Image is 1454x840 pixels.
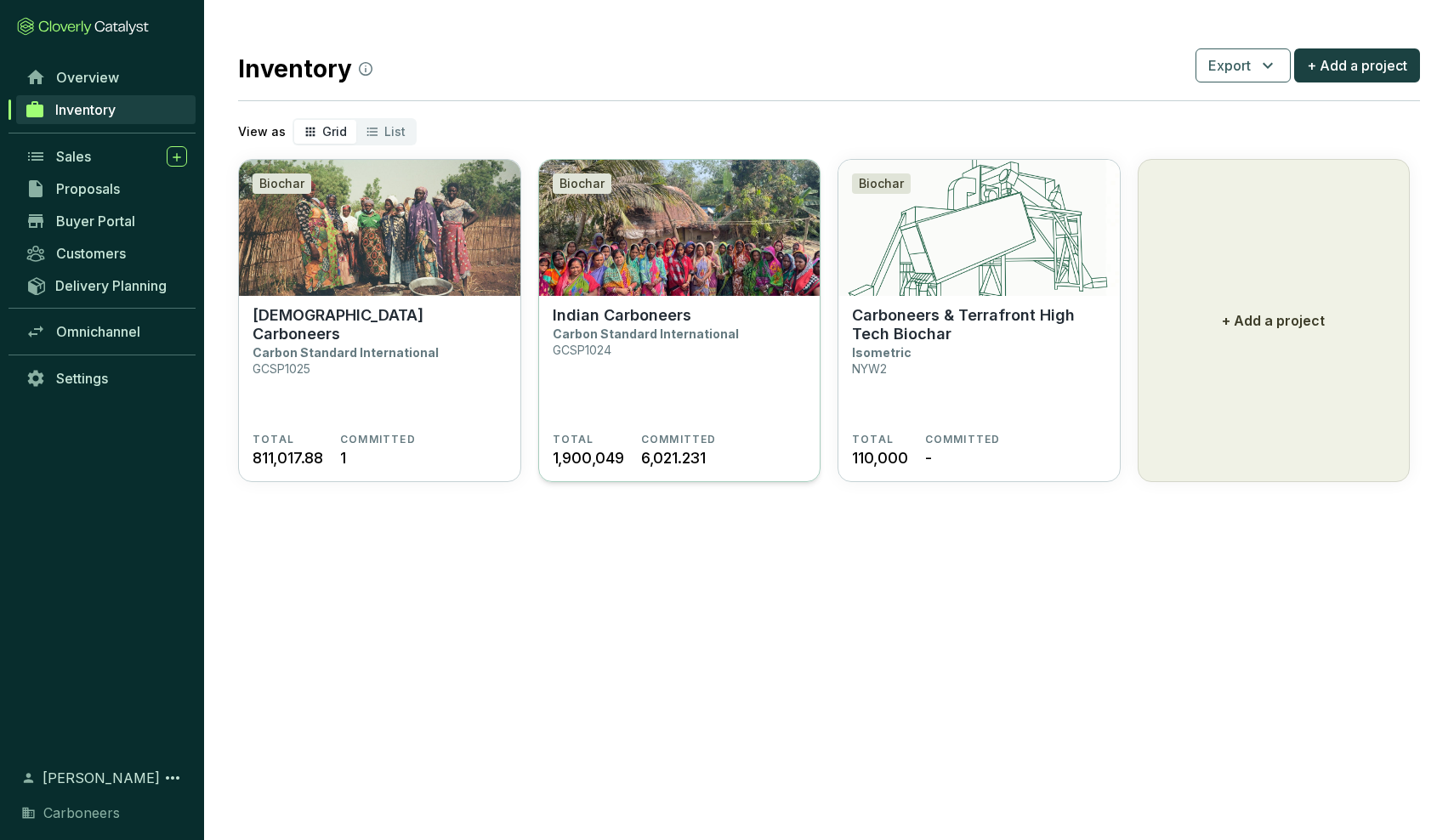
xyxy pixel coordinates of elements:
a: Buyer Portal [17,207,196,236]
span: Inventory [55,101,116,118]
p: + Add a project [1222,310,1325,331]
span: Buyer Portal [56,213,135,230]
span: Customers [56,245,126,262]
span: 811,017.88 [253,446,323,469]
span: 1 [340,446,346,469]
span: Export [1208,55,1251,76]
span: TOTAL [553,433,594,446]
p: Indian Carboneers [553,306,691,325]
a: Customers [17,239,196,268]
p: NYW2 [852,361,887,376]
img: Indian Carboneers [539,160,821,296]
a: Settings [17,364,196,393]
button: + Add a project [1294,48,1420,82]
span: - [925,446,932,469]
span: COMMITTED [340,433,416,446]
span: Delivery Planning [55,277,167,294]
a: Omnichannel [17,317,196,346]
span: COMMITTED [641,433,717,446]
span: + Add a project [1307,55,1407,76]
span: Carboneers [43,803,120,823]
div: Biochar [553,173,611,194]
a: Carboneers & Terrafront High Tech BiocharBiocharCarboneers & Terrafront High Tech BiocharIsometri... [838,159,1121,482]
span: COMMITTED [925,433,1001,446]
p: Carbon Standard International [253,345,439,360]
span: Omnichannel [56,323,140,340]
span: 1,900,049 [553,446,624,469]
span: List [384,124,406,139]
p: View as [238,123,286,140]
span: 6,021.231 [641,446,706,469]
span: Sales [56,148,91,165]
p: Carbon Standard International [553,326,739,341]
p: GCSP1024 [553,343,611,357]
p: GCSP1025 [253,361,310,376]
a: Inventory [16,95,196,124]
span: [PERSON_NAME] [43,768,160,788]
span: Grid [322,124,347,139]
a: Indian CarboneersBiocharIndian CarboneersCarbon Standard InternationalGCSP1024TOTAL1,900,049COMMI... [538,159,821,482]
div: Biochar [253,173,311,194]
span: 110,000 [852,446,908,469]
span: Settings [56,370,108,387]
p: [DEMOGRAPHIC_DATA] Carboneers [253,306,507,343]
button: Export [1196,48,1291,82]
a: Overview [17,63,196,92]
p: Carboneers & Terrafront High Tech Biochar [852,306,1106,343]
a: Sales [17,142,196,171]
button: + Add a project [1138,159,1410,482]
a: Ghanaian CarboneersBiochar[DEMOGRAPHIC_DATA] CarboneersCarbon Standard InternationalGCSP1025TOTAL... [238,159,521,482]
span: Proposals [56,180,120,197]
a: Delivery Planning [17,271,196,299]
div: Biochar [852,173,911,194]
span: TOTAL [852,433,894,446]
img: Carboneers & Terrafront High Tech Biochar [838,160,1120,296]
span: Overview [56,69,119,86]
span: TOTAL [253,433,294,446]
h2: Inventory [238,51,372,87]
img: Ghanaian Carboneers [239,160,520,296]
p: Isometric [852,345,912,360]
a: Proposals [17,174,196,203]
div: segmented control [293,118,417,145]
